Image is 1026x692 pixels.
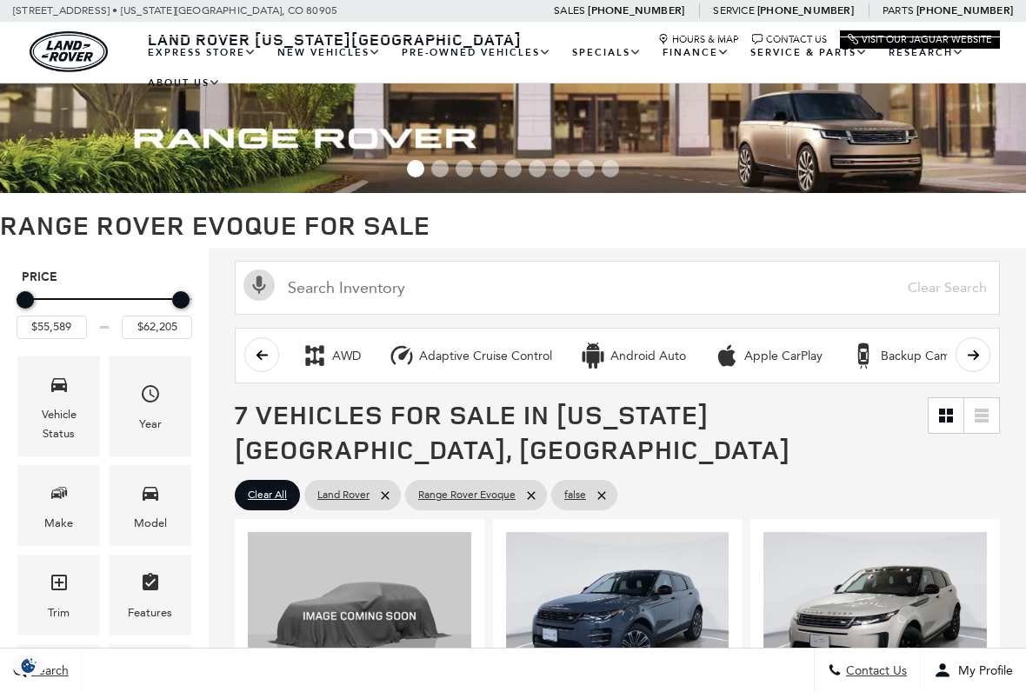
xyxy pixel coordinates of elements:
img: Land Rover [30,31,108,72]
span: Go to slide 2 [431,160,449,177]
span: Parts [883,4,914,17]
a: Research [878,37,975,68]
div: Trim [48,603,70,622]
span: Features [140,568,161,603]
a: land-rover [30,31,108,72]
div: Android Auto [580,343,606,369]
div: Model [134,514,167,533]
div: Make [44,514,73,533]
div: Android Auto [610,349,686,364]
a: About Us [137,68,231,98]
button: Open user profile menu [921,649,1026,692]
section: Click to Open Cookie Consent Modal [9,656,49,675]
button: scroll right [956,337,990,372]
div: Price [17,285,192,338]
span: Year [140,379,161,415]
a: [PHONE_NUMBER] [757,3,854,17]
span: Trim [49,568,70,603]
div: Vehicle Status [30,405,87,443]
div: Maximum Price [172,291,190,309]
a: Service & Parts [740,37,878,68]
span: 7 Vehicles for Sale in [US_STATE][GEOGRAPHIC_DATA], [GEOGRAPHIC_DATA] [235,396,790,467]
div: Year [139,415,162,434]
span: Go to slide 1 [407,160,424,177]
span: My Profile [951,663,1013,678]
input: Maximum [122,316,192,338]
span: Vehicle [49,369,70,405]
div: AWD [332,349,361,364]
button: scroll left [244,337,279,372]
span: Go to slide 3 [456,160,473,177]
button: Adaptive Cruise ControlAdaptive Cruise Control [379,337,562,374]
button: Android AutoAndroid Auto [570,337,696,374]
div: Backup Camera [881,349,968,364]
span: Make [49,478,70,514]
span: Go to slide 7 [553,160,570,177]
a: Specials [562,37,652,68]
a: Finance [652,37,740,68]
span: Go to slide 6 [529,160,546,177]
a: Land Rover [US_STATE][GEOGRAPHIC_DATA] [137,29,532,50]
a: [PHONE_NUMBER] [588,3,684,17]
span: Model [140,478,161,514]
svg: Click to toggle on voice search [243,269,275,301]
button: AWDAWD [292,337,370,374]
span: Go to slide 8 [577,160,595,177]
span: Service [713,4,754,17]
span: Go to slide 5 [504,160,522,177]
input: Minimum [17,316,87,338]
a: [STREET_ADDRESS] • [US_STATE][GEOGRAPHIC_DATA], CO 80905 [13,4,337,17]
div: Minimum Price [17,291,34,309]
span: Go to slide 4 [480,160,497,177]
span: Contact Us [842,663,907,678]
a: Visit Our Jaguar Website [848,34,992,45]
span: Range Rover Evoque [418,484,516,506]
div: Adaptive Cruise Control [419,349,552,364]
button: Backup CameraBackup Camera [841,337,977,374]
span: false [564,484,586,506]
a: EXPRESS STORE [137,37,267,68]
div: ModelModel [109,465,191,546]
span: Go to slide 9 [602,160,619,177]
input: Search Inventory [235,261,1000,315]
div: Apple CarPlay [714,343,740,369]
div: Adaptive Cruise Control [389,343,415,369]
nav: Main Navigation [137,37,1000,98]
span: Land Rover [US_STATE][GEOGRAPHIC_DATA] [148,29,522,50]
div: VehicleVehicle Status [17,356,100,456]
div: Apple CarPlay [744,349,823,364]
div: YearYear [109,356,191,456]
div: Features [128,603,172,622]
span: Sales [554,4,585,17]
div: FeaturesFeatures [109,555,191,635]
div: MakeMake [17,465,100,546]
div: AWD [302,343,328,369]
span: Land Rover [317,484,370,506]
button: Apple CarPlayApple CarPlay [704,337,832,374]
h5: Price [22,269,187,285]
img: Opt-Out Icon [9,656,49,675]
div: TrimTrim [17,555,100,635]
a: Hours & Map [658,34,739,45]
a: Pre-Owned Vehicles [391,37,562,68]
div: Backup Camera [850,343,876,369]
a: New Vehicles [267,37,391,68]
a: Contact Us [752,34,827,45]
a: [PHONE_NUMBER] [916,3,1013,17]
span: Clear All [248,484,287,506]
